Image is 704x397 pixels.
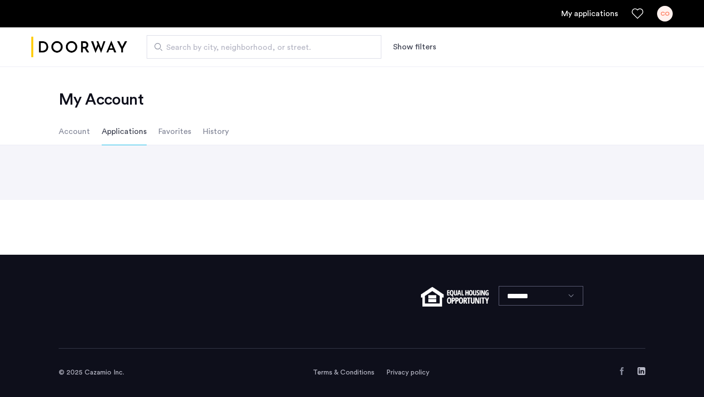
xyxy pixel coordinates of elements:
li: History [203,118,229,145]
img: logo [31,29,127,66]
select: Language select [499,286,583,306]
a: My application [561,8,618,20]
li: Account [59,118,90,145]
a: Favorites [632,8,643,20]
a: Cazamio logo [31,29,127,66]
span: Search by city, neighborhood, or street. [166,42,354,53]
img: equal-housing.png [421,287,489,307]
input: Apartment Search [147,35,381,59]
li: Favorites [158,118,191,145]
iframe: chat widget [663,358,694,387]
a: Terms and conditions [313,368,374,377]
h2: My Account [59,90,645,110]
a: Privacy policy [386,368,429,377]
button: Show or hide filters [393,41,436,53]
span: © 2025 Cazamio Inc. [59,369,124,376]
li: Applications [102,118,147,145]
a: Facebook [618,367,626,375]
a: LinkedIn [638,367,645,375]
div: CO [657,6,673,22]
